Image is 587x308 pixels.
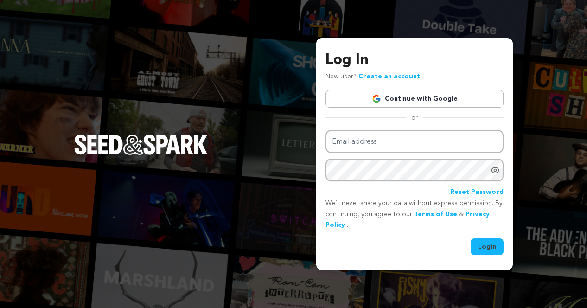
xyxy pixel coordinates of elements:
img: Seed&Spark Logo [74,135,208,155]
img: Google logo [372,94,381,103]
a: Terms of Use [414,211,457,218]
a: Reset Password [450,187,504,198]
p: We’ll never share your data without express permission. By continuing, you agree to our & . [325,198,504,231]
a: Continue with Google [325,90,504,108]
button: Login [471,238,504,255]
p: New user? [325,71,420,83]
a: Create an account [358,73,420,80]
a: Show password as plain text. Warning: this will display your password on the screen. [491,166,500,175]
span: or [406,113,423,122]
h3: Log In [325,49,504,71]
input: Email address [325,130,504,154]
a: Seed&Spark Homepage [74,135,208,173]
